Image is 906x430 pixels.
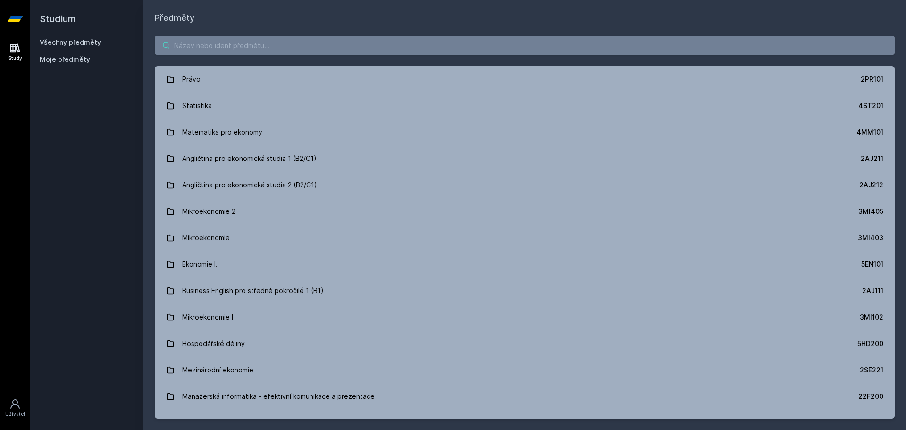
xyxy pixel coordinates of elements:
[862,286,883,295] div: 2AJ111
[155,145,895,172] a: Angličtina pro ekonomická studia 1 (B2/C1) 2AJ211
[182,176,317,194] div: Angličtina pro ekonomická studia 2 (B2/C1)
[858,392,883,401] div: 22F200
[155,304,895,330] a: Mikroekonomie I 3MI102
[182,255,218,274] div: Ekonomie I.
[155,330,895,357] a: Hospodářské dějiny 5HD200
[155,198,895,225] a: Mikroekonomie 2 3MI405
[155,383,895,410] a: Manažerská informatika - efektivní komunikace a prezentace 22F200
[155,66,895,93] a: Právo 2PR101
[182,96,212,115] div: Statistika
[182,123,262,142] div: Matematika pro ekonomy
[859,180,883,190] div: 2AJ212
[40,55,90,64] span: Moje předměty
[155,36,895,55] input: Název nebo ident předmětu…
[857,339,883,348] div: 5HD200
[182,308,233,327] div: Mikroekonomie I
[858,101,883,110] div: 4ST201
[182,228,230,247] div: Mikroekonomie
[861,75,883,84] div: 2PR101
[155,172,895,198] a: Angličtina pro ekonomická studia 2 (B2/C1) 2AJ212
[182,281,324,300] div: Business English pro středně pokročilé 1 (B1)
[861,154,883,163] div: 2AJ211
[182,361,253,379] div: Mezinárodní ekonomie
[182,334,245,353] div: Hospodářské dějiny
[155,11,895,25] h1: Předměty
[40,38,101,46] a: Všechny předměty
[856,127,883,137] div: 4MM101
[860,312,883,322] div: 3MI102
[861,418,883,428] div: 1FU201
[182,387,375,406] div: Manažerská informatika - efektivní komunikace a prezentace
[2,38,28,67] a: Study
[155,278,895,304] a: Business English pro středně pokročilé 1 (B1) 2AJ111
[182,202,235,221] div: Mikroekonomie 2
[155,119,895,145] a: Matematika pro ekonomy 4MM101
[155,251,895,278] a: Ekonomie I. 5EN101
[8,55,22,62] div: Study
[155,357,895,383] a: Mezinárodní ekonomie 2SE221
[155,93,895,119] a: Statistika 4ST201
[861,260,883,269] div: 5EN101
[860,365,883,375] div: 2SE221
[2,394,28,422] a: Uživatel
[182,149,317,168] div: Angličtina pro ekonomická studia 1 (B2/C1)
[858,207,883,216] div: 3MI405
[858,233,883,243] div: 3MI403
[5,411,25,418] div: Uživatel
[155,225,895,251] a: Mikroekonomie 3MI403
[182,70,201,89] div: Právo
